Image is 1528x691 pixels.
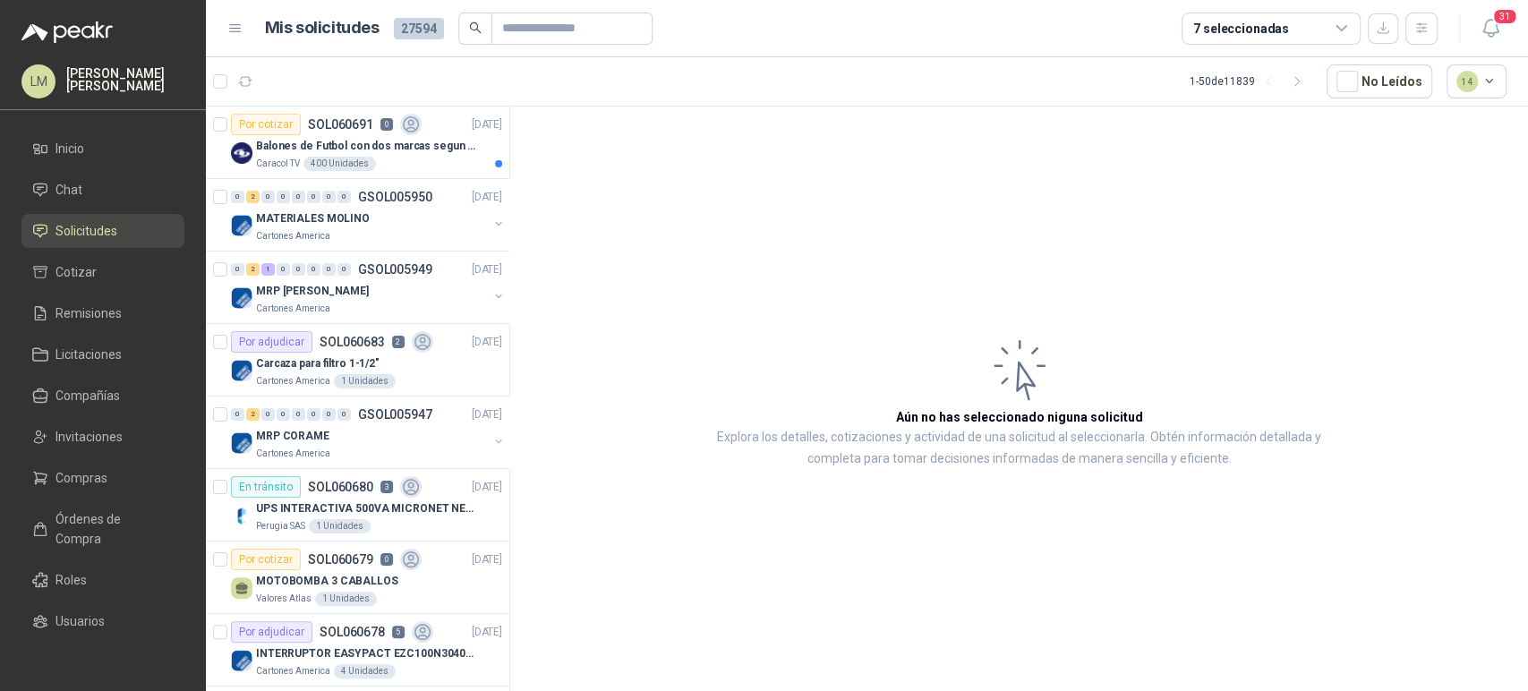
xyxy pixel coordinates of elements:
[337,408,351,421] div: 0
[309,519,371,533] div: 1 Unidades
[472,551,502,568] p: [DATE]
[246,408,260,421] div: 2
[21,296,184,330] a: Remisiones
[277,263,290,276] div: 0
[472,261,502,278] p: [DATE]
[1193,19,1289,38] div: 7 seleccionadas
[55,386,120,405] span: Compañías
[206,469,509,542] a: En tránsitoSOL0606803[DATE] Company LogoUPS INTERACTIVA 500VA MICRONET NEGRA MARCA: POWEST NICOMA...
[472,189,502,206] p: [DATE]
[55,303,122,323] span: Remisiones
[261,408,275,421] div: 0
[256,229,330,243] p: Cartones America
[256,447,330,461] p: Cartones America
[256,302,330,316] p: Cartones America
[292,408,305,421] div: 0
[55,611,105,631] span: Usuarios
[231,263,244,276] div: 0
[322,263,336,276] div: 0
[307,263,320,276] div: 0
[256,573,398,590] p: MOTOBOMBA 3 CABALLOS
[21,21,113,43] img: Logo peakr
[21,173,184,207] a: Chat
[231,432,252,454] img: Company Logo
[896,407,1143,427] h3: Aún no has seleccionado niguna solicitud
[469,21,482,34] span: search
[380,553,393,566] p: 0
[21,132,184,166] a: Inicio
[21,461,184,495] a: Compras
[320,626,385,638] p: SOL060678
[231,621,312,643] div: Por adjudicar
[1190,67,1312,96] div: 1 - 50 de 11839
[256,645,479,662] p: INTERRUPTOR EASYPACT EZC100N3040C 40AMP 25K [PERSON_NAME]
[256,157,300,171] p: Caracol TV
[256,355,380,372] p: Carcaza para filtro 1-1/2"
[21,64,55,98] div: LM
[358,191,432,203] p: GSOL005950
[358,408,432,421] p: GSOL005947
[206,614,509,687] a: Por adjudicarSOL0606785[DATE] Company LogoINTERRUPTOR EASYPACT EZC100N3040C 40AMP 25K [PERSON_NAM...
[206,324,509,397] a: Por adjudicarSOL0606832[DATE] Company LogoCarcaza para filtro 1-1/2"Cartones America1 Unidades
[265,15,380,41] h1: Mis solicitudes
[21,214,184,248] a: Solicitudes
[277,191,290,203] div: 0
[246,191,260,203] div: 2
[337,191,351,203] div: 0
[256,283,369,300] p: MRP [PERSON_NAME]
[55,509,167,549] span: Órdenes de Compra
[1447,64,1507,98] button: 14
[231,650,252,671] img: Company Logo
[307,191,320,203] div: 0
[231,215,252,236] img: Company Logo
[231,476,301,498] div: En tránsito
[472,624,502,641] p: [DATE]
[21,645,184,679] a: Categorías
[308,553,373,566] p: SOL060679
[55,180,82,200] span: Chat
[256,664,330,678] p: Cartones America
[55,262,97,282] span: Cotizar
[231,549,301,570] div: Por cotizar
[1474,13,1507,45] button: 31
[320,336,385,348] p: SOL060683
[231,259,506,316] a: 0 2 1 0 0 0 0 0 GSOL005949[DATE] Company LogoMRP [PERSON_NAME]Cartones America
[472,334,502,351] p: [DATE]
[256,592,312,606] p: Valores Atlas
[689,427,1349,470] p: Explora los detalles, cotizaciones y actividad de una solicitud al seleccionarla. Obtén informaci...
[307,408,320,421] div: 0
[315,592,377,606] div: 1 Unidades
[21,379,184,413] a: Compañías
[308,481,373,493] p: SOL060680
[256,210,370,227] p: MATERIALES MOLINO
[231,287,252,309] img: Company Logo
[55,570,87,590] span: Roles
[308,118,373,131] p: SOL060691
[334,664,396,678] div: 4 Unidades
[231,408,244,421] div: 0
[256,519,305,533] p: Perugia SAS
[322,191,336,203] div: 0
[55,139,84,158] span: Inicio
[358,263,432,276] p: GSOL005949
[322,408,336,421] div: 0
[261,263,275,276] div: 1
[292,263,305,276] div: 0
[231,142,252,164] img: Company Logo
[380,118,393,131] p: 0
[380,481,393,493] p: 3
[231,331,312,353] div: Por adjudicar
[231,114,301,135] div: Por cotizar
[21,604,184,638] a: Usuarios
[392,626,405,638] p: 5
[472,479,502,496] p: [DATE]
[55,345,122,364] span: Licitaciones
[231,360,252,381] img: Company Logo
[303,157,376,171] div: 400 Unidades
[231,191,244,203] div: 0
[334,374,396,388] div: 1 Unidades
[256,374,330,388] p: Cartones America
[277,408,290,421] div: 0
[231,186,506,243] a: 0 2 0 0 0 0 0 0 GSOL005950[DATE] Company LogoMATERIALES MOLINOCartones America
[256,500,479,517] p: UPS INTERACTIVA 500VA MICRONET NEGRA MARCA: POWEST NICOMAR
